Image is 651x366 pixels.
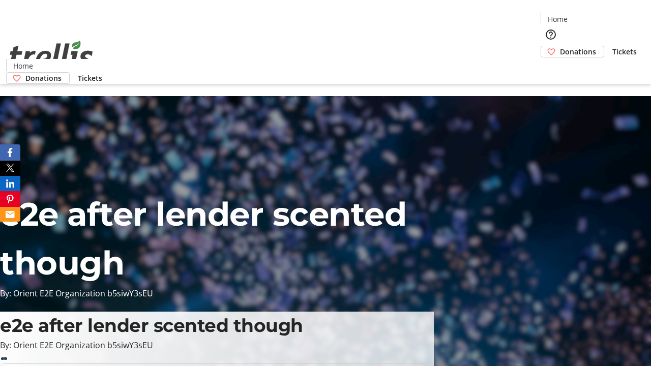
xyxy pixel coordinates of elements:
a: Home [541,14,574,24]
a: Tickets [70,73,110,83]
span: Donations [560,46,596,57]
span: Donations [25,73,62,83]
a: Tickets [604,46,645,57]
span: Home [13,60,33,71]
span: Home [548,14,568,24]
button: Cart [541,57,561,78]
a: Donations [541,46,604,57]
a: Donations [6,72,70,84]
button: Help [541,24,561,45]
span: Tickets [612,46,637,57]
a: Home [7,60,39,71]
span: Tickets [78,73,102,83]
img: Orient E2E Organization b5siwY3sEU's Logo [6,29,97,80]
